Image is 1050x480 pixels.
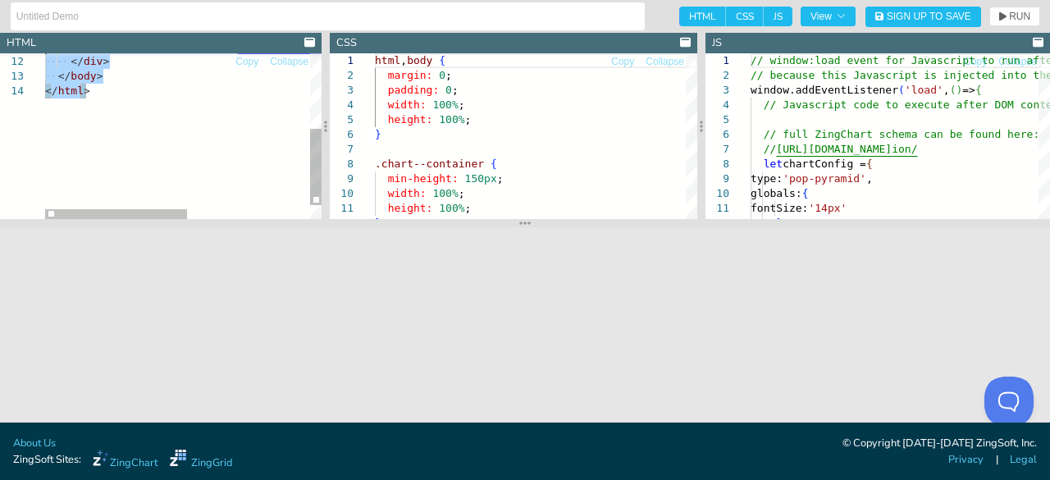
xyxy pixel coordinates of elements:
span: { [866,158,873,170]
span: 0 [439,69,445,81]
div: 11 [330,201,354,216]
span: chartConfig = [783,158,866,170]
span: HTML [679,7,726,26]
span: 100% [439,113,464,126]
span: html [58,85,84,97]
button: Collapse [997,54,1038,70]
span: .chart--container [375,158,484,170]
span: 100% [439,202,464,214]
span: , [783,217,789,229]
span: window.addEventListener [751,84,898,96]
span: ( [950,84,956,96]
span: } [375,217,381,229]
div: 6 [330,127,354,142]
a: Legal [1010,452,1037,468]
span: => [962,84,975,96]
span: // [764,143,777,155]
span: Collapse [998,57,1037,66]
div: 1 [705,53,729,68]
div: 9 [330,171,354,186]
span: width: [388,98,427,111]
span: > [84,85,90,97]
span: </ [45,85,58,97]
span: 100% [432,187,458,199]
div: 11 [705,201,729,216]
span: ; [452,84,459,96]
span: height: [388,113,433,126]
span: ; [497,172,504,185]
span: fontSize: [751,202,808,214]
span: type: [751,172,783,185]
div: 8 [705,157,729,171]
span: height: [388,202,433,214]
div: 10 [330,186,354,201]
span: ; [445,69,452,81]
span: </ [58,70,71,82]
div: 10 [705,186,729,201]
button: View [801,7,856,26]
button: Collapse [645,54,685,70]
div: 3 [330,83,354,98]
span: globals: [751,187,802,199]
span: , [943,84,950,96]
div: 4 [330,98,354,112]
div: 6 [705,127,729,142]
div: 2 [330,68,354,83]
div: 4 [705,98,729,112]
div: JS [712,35,722,51]
span: 'pop-pyramid' [783,172,866,185]
span: ; [465,113,472,126]
span: ; [459,187,465,199]
button: RUN [989,7,1040,26]
span: ZingSoft Sites: [13,452,81,468]
span: CSS [726,7,764,26]
span: Collapse [646,57,684,66]
button: Copy [235,54,259,70]
div: 8 [330,157,354,171]
a: About Us [13,436,56,451]
div: © Copyright [DATE]-[DATE] ZingSoft, Inc. [842,436,1037,452]
span: Copy [611,57,634,66]
div: 3 [705,83,729,98]
span: body [407,54,432,66]
span: RUN [1009,11,1030,21]
span: 'load' [905,84,943,96]
input: Untitled Demo [16,3,639,30]
div: checkbox-group [679,7,792,26]
span: Copy [235,57,258,66]
span: 150px [465,172,497,185]
span: ion/ [892,143,917,155]
iframe: Toggle Customer Support [984,377,1034,426]
span: [URL][DOMAIN_NAME] [776,143,892,155]
span: ; [465,202,472,214]
span: { [491,158,497,170]
span: > [97,70,103,82]
button: Copy [610,54,635,70]
a: ZingChart [93,450,157,471]
div: 5 [330,112,354,127]
span: , [400,54,407,66]
div: 9 [705,171,729,186]
span: { [439,54,445,66]
span: { [802,187,809,199]
span: JS [764,7,792,26]
span: Collapse [270,57,308,66]
span: } [375,128,381,140]
span: ( [898,84,905,96]
div: 2 [705,68,729,83]
div: 7 [330,142,354,157]
span: width: [388,187,427,199]
span: body [71,70,96,82]
span: ; [459,98,465,111]
span: '14px' [808,202,847,214]
div: 12 [330,216,354,231]
div: 1 [330,53,354,68]
div: CSS [336,35,357,51]
span: | [996,452,998,468]
span: // full ZingChart schema can be found here: [764,128,1040,140]
span: { [975,84,982,96]
div: 7 [705,142,729,157]
span: 0 [445,84,452,96]
span: Copy [964,57,987,66]
span: html [375,54,400,66]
